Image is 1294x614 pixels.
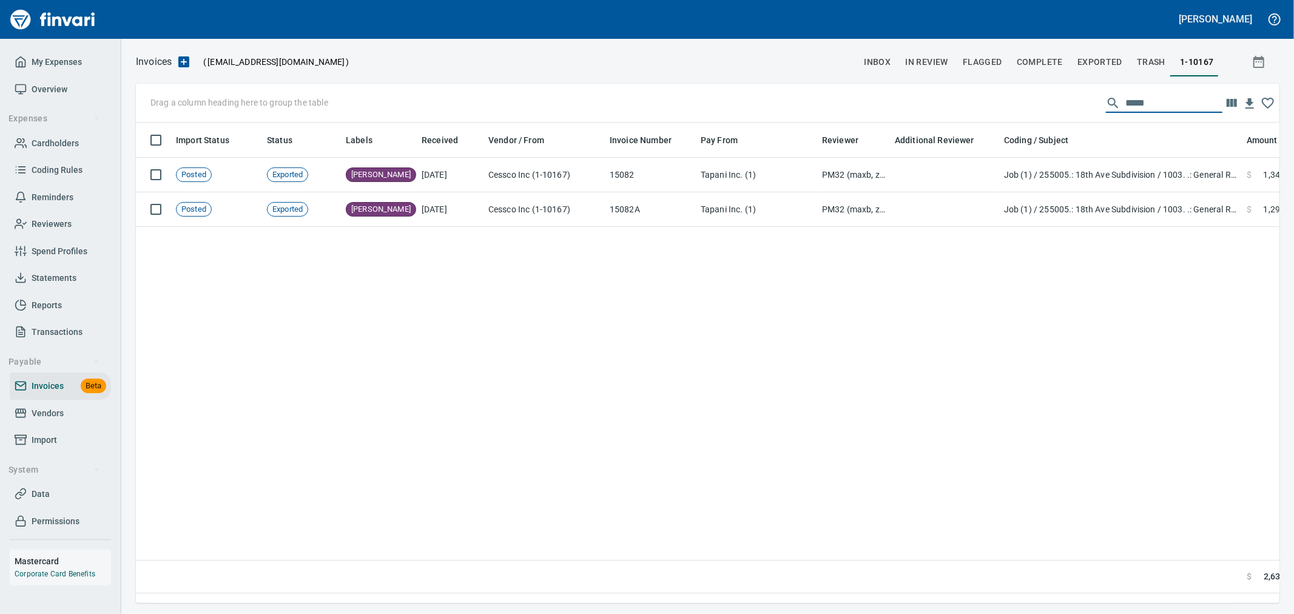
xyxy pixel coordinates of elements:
span: Posted [177,169,211,181]
h6: Mastercard [15,555,111,568]
span: Reviewer [822,133,874,147]
span: [PERSON_NAME] [346,169,416,181]
a: Corporate Card Benefits [15,570,95,578]
a: My Expenses [10,49,111,76]
span: Reminders [32,190,73,205]
span: inbox [864,55,891,70]
span: Vendor / From [488,133,560,147]
td: Job (1) / 255005.: 18th Ave Subdivision / 1003. .: General Requirements / 5: Other [999,192,1242,227]
span: Exported [1077,55,1122,70]
span: Reviewers [32,217,72,232]
a: Reviewers [10,211,111,238]
span: Amount [1247,133,1293,147]
a: InvoicesBeta [10,373,111,400]
span: trash [1137,55,1165,70]
span: Coding Rules [32,163,83,178]
a: Transactions [10,319,111,346]
span: Labels [346,133,372,147]
td: [DATE] [417,158,484,192]
span: Cardholders [32,136,79,151]
a: Coding Rules [10,157,111,184]
p: Drag a column heading here to group the table [150,96,328,109]
span: Vendor / From [488,133,544,147]
span: Flagged [963,55,1002,70]
button: System [4,459,105,481]
span: Reviewer [822,133,858,147]
span: Additional Reviewer [895,133,974,147]
span: Pay From [701,133,738,147]
a: Reminders [10,184,111,211]
a: Cardholders [10,130,111,157]
p: ( ) [196,56,349,68]
span: My Expenses [32,55,82,70]
a: Import [10,427,111,454]
nav: breadcrumb [136,55,172,69]
span: Expenses [8,111,100,126]
span: Exported [268,169,308,181]
span: $ [1247,169,1252,181]
span: Complete [1017,55,1063,70]
td: Tapani Inc. (1) [696,192,817,227]
span: Exported [268,204,308,215]
span: $ [1247,570,1252,583]
span: Statements [32,271,76,286]
span: Transactions [32,325,83,340]
span: [EMAIL_ADDRESS][DOMAIN_NAME] [206,56,346,68]
span: Invoices [32,379,64,394]
span: System [8,462,100,477]
span: Permissions [32,514,79,529]
td: 15082 [605,158,696,192]
button: Show invoices within a particular date range [1241,51,1279,73]
button: Upload an Invoice [172,55,196,69]
td: PM32 (maxb, zachn) [817,192,890,227]
span: Amount [1247,133,1278,147]
span: Spend Profiles [32,244,87,259]
a: Overview [10,76,111,103]
a: Vendors [10,400,111,427]
span: Pay From [701,133,753,147]
a: Spend Profiles [10,238,111,265]
span: Coding / Subject [1004,133,1068,147]
a: Statements [10,265,111,292]
span: Coding / Subject [1004,133,1084,147]
td: 15082A [605,192,696,227]
span: Labels [346,133,388,147]
span: Invoice Number [610,133,687,147]
button: Click to remember these column choices [1259,94,1277,112]
span: Reports [32,298,62,313]
span: Posted [177,204,211,215]
td: [DATE] [417,192,484,227]
button: Expenses [4,107,105,130]
h5: [PERSON_NAME] [1179,13,1252,25]
a: Permissions [10,508,111,535]
p: Invoices [136,55,172,69]
td: Tapani Inc. (1) [696,158,817,192]
td: Cessco Inc (1-10167) [484,158,605,192]
td: Job (1) / 255005.: 18th Ave Subdivision / 1003. .: General Requirements / 5: Other [999,158,1242,192]
span: [PERSON_NAME] [346,204,416,215]
span: Status [267,133,308,147]
a: Data [10,481,111,508]
td: Cessco Inc (1-10167) [484,192,605,227]
span: Import [32,433,57,448]
span: Vendors [32,406,64,421]
td: PM32 (maxb, zachn) [817,158,890,192]
span: Payable [8,354,100,369]
img: Finvari [7,5,98,34]
span: In Review [905,55,948,70]
span: Received [422,133,474,147]
span: Import Status [176,133,245,147]
span: Additional Reviewer [895,133,990,147]
span: Overview [32,82,67,97]
span: Import Status [176,133,229,147]
span: Beta [81,379,106,393]
button: [PERSON_NAME] [1176,10,1255,29]
span: Invoice Number [610,133,672,147]
button: Payable [4,351,105,373]
span: $ [1247,203,1252,215]
span: Data [32,487,50,502]
span: Received [422,133,458,147]
span: Status [267,133,292,147]
a: Reports [10,292,111,319]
